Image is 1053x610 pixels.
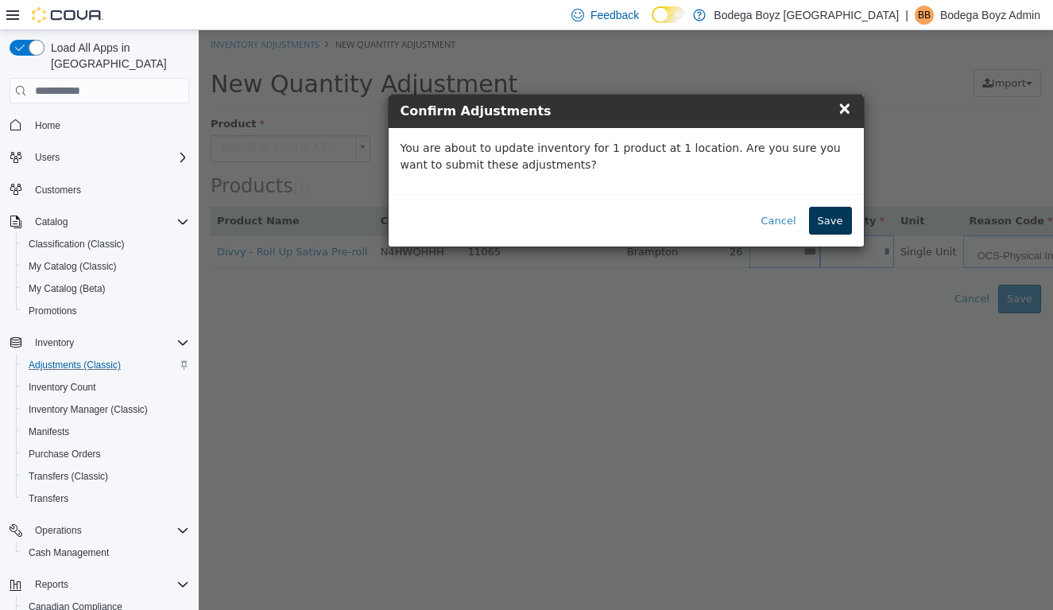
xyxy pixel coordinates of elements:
a: Purchase Orders [22,445,107,464]
span: Load All Apps in [GEOGRAPHIC_DATA] [45,40,189,72]
button: Transfers (Classic) [16,465,196,488]
span: Manifests [29,425,69,438]
span: Transfers [29,492,68,505]
button: Operations [3,519,196,542]
span: My Catalog (Beta) [29,282,106,295]
button: Manifests [16,421,196,443]
a: Promotions [22,301,83,321]
span: Home [29,115,189,134]
span: Inventory Count [22,378,189,397]
a: Classification (Classic) [22,235,131,254]
button: Operations [29,521,88,540]
button: Home [3,113,196,136]
button: Reports [3,573,196,596]
button: Customers [3,178,196,201]
span: Inventory Manager (Classic) [29,403,148,416]
span: Operations [29,521,189,540]
span: Adjustments (Classic) [29,359,121,371]
button: Reports [29,575,75,594]
a: Customers [29,181,87,200]
p: You are about to update inventory for 1 product at 1 location. Are you sure you want to submit th... [202,110,653,143]
button: Users [3,146,196,169]
button: Inventory [3,332,196,354]
button: My Catalog (Classic) [16,255,196,278]
a: Transfers [22,489,75,508]
h4: Confirm Adjustments [202,72,653,91]
button: Adjustments (Classic) [16,354,196,376]
span: Home [35,119,60,132]
span: Purchase Orders [22,445,189,464]
span: My Catalog (Beta) [22,279,189,298]
p: | [905,6,908,25]
a: Cash Management [22,543,115,562]
span: Transfers [22,489,189,508]
span: Inventory [35,336,74,349]
span: BB [918,6,931,25]
span: × [639,68,653,87]
span: Inventory [29,333,189,352]
span: My Catalog (Classic) [29,260,117,273]
button: Catalog [3,211,196,233]
a: Adjustments (Classic) [22,356,127,375]
button: Users [29,148,66,167]
span: Inventory Count [29,381,96,394]
a: Transfers (Classic) [22,467,114,486]
span: Purchase Orders [29,448,101,460]
span: Cash Management [22,543,189,562]
span: Reports [29,575,189,594]
button: Save [610,177,653,205]
button: Inventory Manager (Classic) [16,398,196,421]
a: Manifests [22,422,75,441]
div: Bodega Boyz Admin [915,6,934,25]
span: Customers [29,180,189,200]
button: Catalog [29,212,74,231]
span: Classification (Classic) [29,238,125,251]
span: Transfers (Classic) [22,467,189,486]
button: Transfers [16,488,196,510]
span: Catalog [35,216,68,228]
span: Users [35,151,60,164]
p: Bodega Boyz [GEOGRAPHIC_DATA] [714,6,899,25]
span: My Catalog (Classic) [22,257,189,276]
span: Classification (Classic) [22,235,189,254]
span: Manifests [22,422,189,441]
input: Dark Mode [652,6,685,23]
span: Users [29,148,189,167]
button: Purchase Orders [16,443,196,465]
a: My Catalog (Classic) [22,257,123,276]
span: Reports [35,578,68,591]
span: Adjustments (Classic) [22,356,189,375]
button: Cash Management [16,542,196,564]
img: Cova [32,7,103,23]
button: Inventory Count [16,376,196,398]
button: Inventory [29,333,80,352]
button: Classification (Classic) [16,233,196,255]
span: Operations [35,524,82,537]
span: Inventory Manager (Classic) [22,400,189,419]
button: Cancel [554,177,606,205]
a: My Catalog (Beta) [22,279,112,298]
a: Home [29,116,67,135]
span: Transfers (Classic) [29,470,108,483]
a: Inventory Count [22,378,103,397]
span: Dark Mode [652,23,652,24]
span: Catalog [29,212,189,231]
span: Promotions [29,305,77,317]
span: Promotions [22,301,189,321]
span: Customers [35,184,81,196]
button: My Catalog (Beta) [16,278,196,300]
span: Cash Management [29,546,109,559]
button: Promotions [16,300,196,322]
span: Feedback [590,7,639,23]
a: Inventory Manager (Classic) [22,400,154,419]
p: Bodega Boyz Admin [940,6,1040,25]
